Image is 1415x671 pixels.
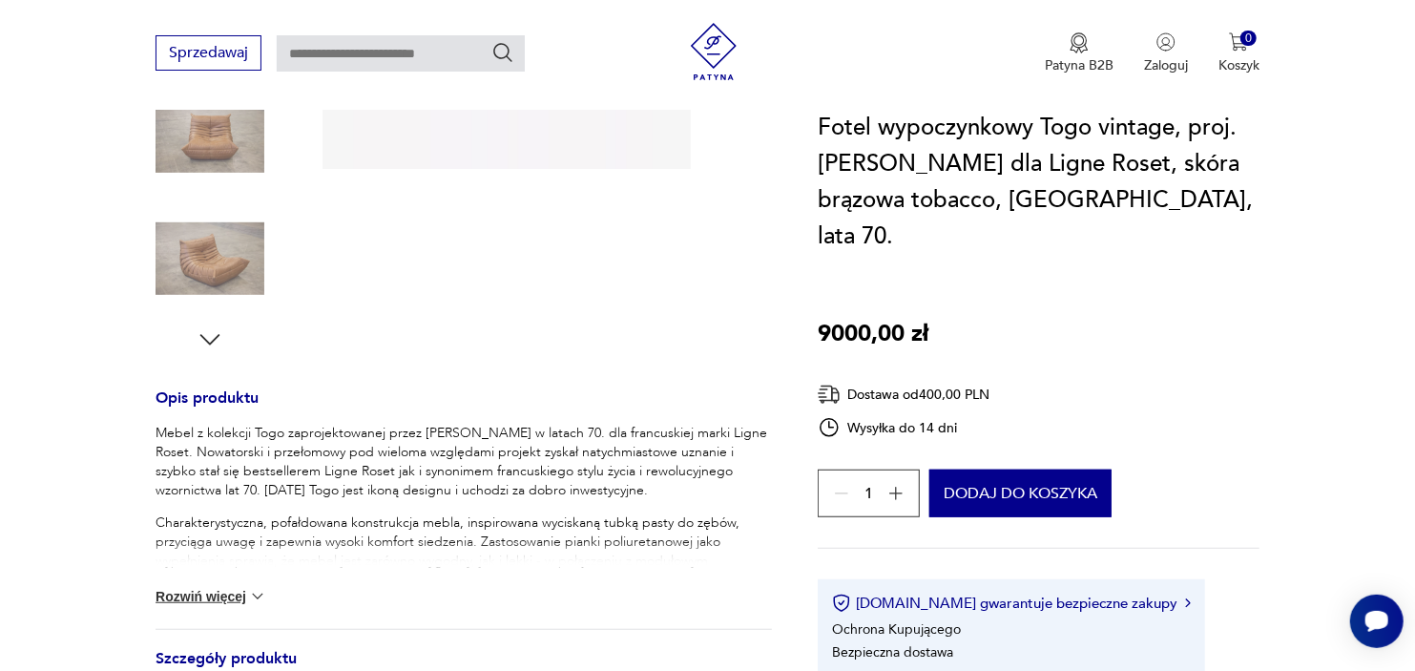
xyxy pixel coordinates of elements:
[156,514,772,628] p: Charakterystyczna, pofałdowana konstrukcja mebla, inspirowana wyciskaną tubką pasty do zębów, prz...
[156,82,264,191] img: Zdjęcie produktu Fotel wypoczynkowy Togo vintage, proj. M. Ducaroy dla Ligne Roset, skóra brązowa...
[929,470,1112,517] button: Dodaj do koszyka
[832,594,851,613] img: Ikona certyfikatu
[832,594,1190,613] button: [DOMAIN_NAME] gwarantuje bezpieczne zakupy
[818,416,990,439] div: Wysyłka do 14 dni
[818,110,1259,255] h1: Fotel wypoczynkowy Togo vintage, proj. [PERSON_NAME] dla Ligne Roset, skóra brązowa tobacco, [GEO...
[832,620,961,639] li: Ochrona Kupującego
[1156,32,1176,52] img: Ikonka użytkownika
[1185,598,1191,608] img: Ikona strzałki w prawo
[1218,56,1259,74] p: Koszyk
[1229,32,1248,52] img: Ikona koszyka
[491,41,514,64] button: Szukaj
[1045,56,1113,74] p: Patyna B2B
[818,383,841,407] img: Ikona dostawy
[1144,32,1188,74] button: Zaloguj
[1350,595,1404,648] iframe: Smartsupp widget button
[248,587,267,606] img: chevron down
[1144,56,1188,74] p: Zaloguj
[156,35,261,71] button: Sprzedawaj
[156,587,266,606] button: Rozwiń więcej
[1045,32,1113,74] button: Patyna B2B
[1218,32,1259,74] button: 0Koszyk
[1070,32,1089,53] img: Ikona medalu
[1240,31,1257,47] div: 0
[832,643,953,661] li: Bezpieczna dostawa
[818,316,928,352] p: 9000,00 zł
[156,424,772,500] p: Mebel z kolekcji Togo zaprojektowanej przez [PERSON_NAME] w latach 70. dla francuskiej marki Lign...
[864,488,873,500] span: 1
[156,204,264,313] img: Zdjęcie produktu Fotel wypoczynkowy Togo vintage, proj. M. Ducaroy dla Ligne Roset, skóra brązowa...
[685,23,742,80] img: Patyna - sklep z meblami i dekoracjami vintage
[818,383,990,407] div: Dostawa od 400,00 PLN
[1045,32,1113,74] a: Ikona medaluPatyna B2B
[156,392,772,424] h3: Opis produktu
[156,48,261,61] a: Sprzedawaj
